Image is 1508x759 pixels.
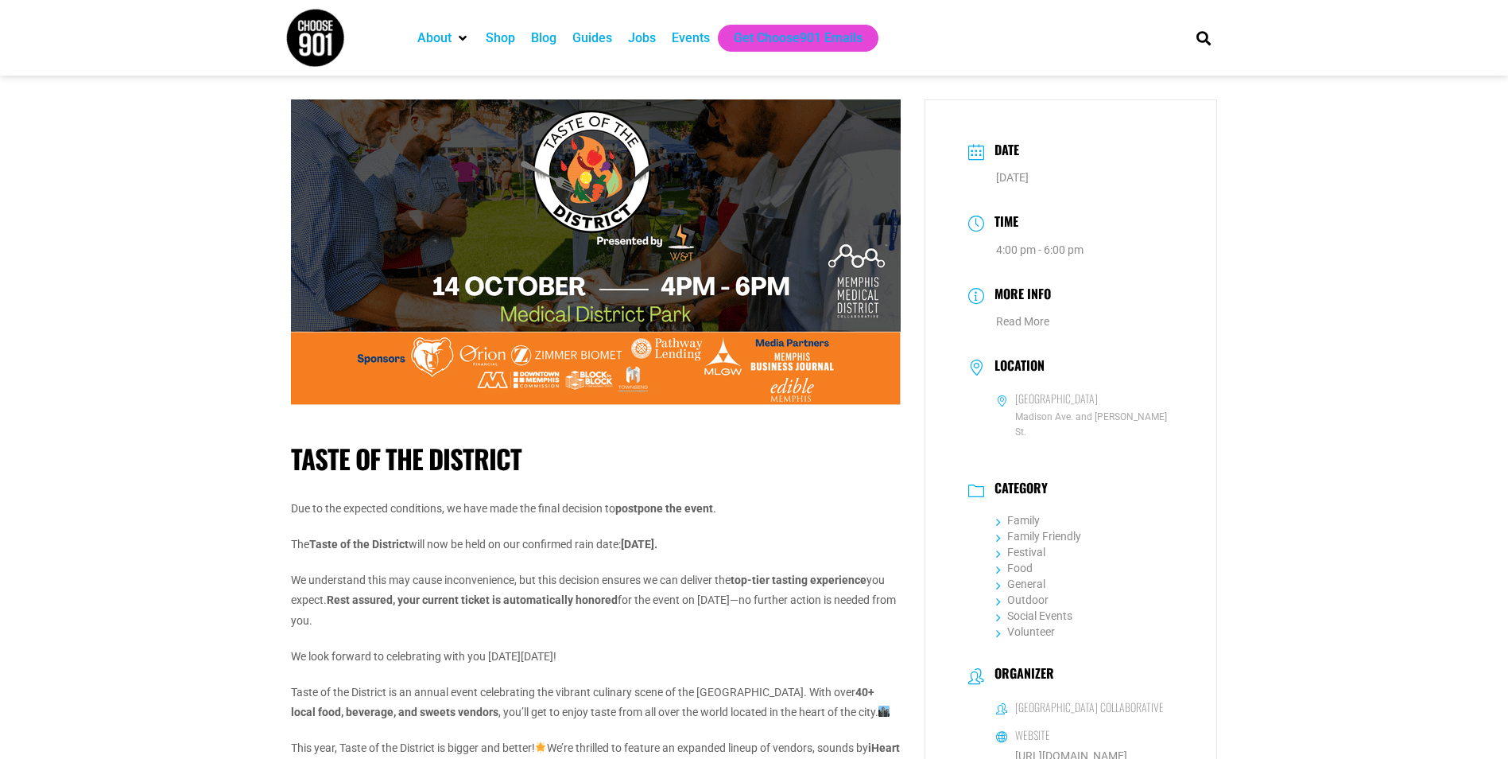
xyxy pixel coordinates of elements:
[996,625,1055,638] a: Volunteer
[291,647,901,667] p: We look forward to celebrating with you [DATE][DATE]!
[987,140,1019,163] h3: Date
[615,502,713,515] strong: postpone the event
[987,358,1045,377] h3: Location
[996,171,1029,184] span: [DATE]
[327,594,618,606] strong: Rest assured, your current ticket is automatically honored
[1015,700,1164,714] h6: [GEOGRAPHIC_DATA] Collaborative
[291,570,901,631] p: We understand this may cause inconvenience, but this decision ensures we can deliver the you expe...
[409,25,1169,52] nav: Main nav
[996,609,1072,622] a: Social Events
[417,29,452,48] a: About
[987,481,1048,500] h3: Category
[996,410,1174,440] span: Madison Ave. and [PERSON_NAME] St.
[996,578,1045,590] a: General
[1015,391,1098,406] h6: [GEOGRAPHIC_DATA]
[996,530,1081,543] a: Family Friendly
[996,243,1084,256] abbr: 4:00 pm - 6:00 pm
[987,212,1018,235] h3: Time
[672,29,710,48] a: Events
[291,535,901,555] p: The will now be held on our confirmed rain date:
[878,706,890,717] img: 🏙️
[628,29,656,48] a: Jobs
[731,574,866,586] strong: top-tier tasting experience
[996,514,1040,527] a: Family
[535,742,546,753] img: 🌟
[291,499,901,519] p: Due to the expected conditions, we have made the final decision to .
[291,683,901,722] p: Taste of the District is an annual event celebrating the vibrant culinary scene of the [GEOGRAPHI...
[734,29,863,48] a: Get Choose901 Emails
[996,562,1033,574] a: Food
[409,25,478,52] div: About
[1015,728,1050,742] h6: Website
[1190,25,1216,51] div: Search
[996,315,1049,328] a: Read More
[987,284,1051,307] h3: More Info
[987,666,1054,685] h3: Organizer
[621,538,657,551] strong: [DATE].
[309,538,409,551] strong: Taste of the District
[996,594,1049,606] a: Outdoor
[291,443,901,475] h1: Taste of the District
[531,29,556,48] a: Blog
[572,29,612,48] a: Guides
[486,29,515,48] a: Shop
[996,546,1045,559] a: Festival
